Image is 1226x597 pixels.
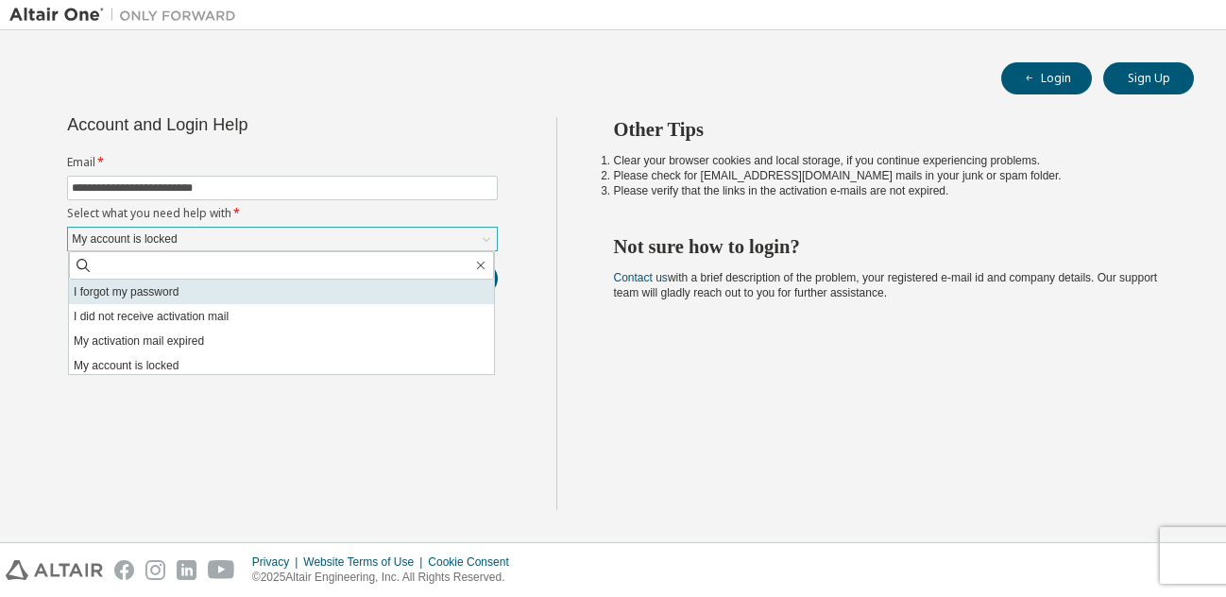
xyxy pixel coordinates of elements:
[1103,62,1194,94] button: Sign Up
[252,554,303,570] div: Privacy
[252,570,520,586] p: © 2025 Altair Engineering, Inc. All Rights Reserved.
[114,560,134,580] img: facebook.svg
[68,228,497,250] div: My account is locked
[614,153,1161,168] li: Clear your browser cookies and local storage, if you continue experiencing problems.
[1001,62,1092,94] button: Login
[428,554,519,570] div: Cookie Consent
[145,560,165,580] img: instagram.svg
[208,560,235,580] img: youtube.svg
[303,554,428,570] div: Website Terms of Use
[67,117,412,132] div: Account and Login Help
[614,271,1158,299] span: with a brief description of the problem, your registered e-mail id and company details. Our suppo...
[614,168,1161,183] li: Please check for [EMAIL_ADDRESS][DOMAIN_NAME] mails in your junk or spam folder.
[69,229,179,249] div: My account is locked
[69,280,494,304] li: I forgot my password
[614,183,1161,198] li: Please verify that the links in the activation e-mails are not expired.
[67,206,498,221] label: Select what you need help with
[614,117,1161,142] h2: Other Tips
[177,560,196,580] img: linkedin.svg
[614,234,1161,259] h2: Not sure how to login?
[9,6,246,25] img: Altair One
[67,155,498,170] label: Email
[6,560,103,580] img: altair_logo.svg
[614,271,668,284] a: Contact us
